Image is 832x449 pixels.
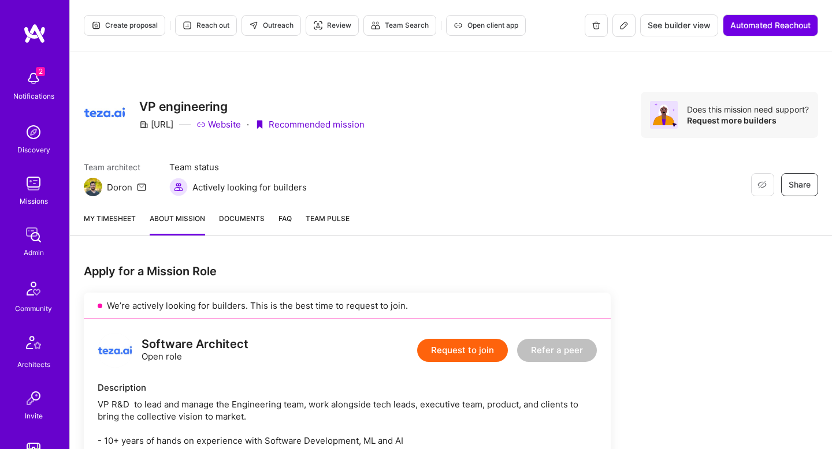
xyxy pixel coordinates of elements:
[15,302,52,315] div: Community
[417,339,508,362] button: Request to join
[169,178,188,196] img: Actively looking for builders
[142,338,248,362] div: Open role
[306,212,350,235] a: Team Pulse
[17,144,50,156] div: Discovery
[723,14,818,36] button: Automated Reachout
[84,212,136,235] a: My timesheet
[517,339,597,362] button: Refer a peer
[107,181,132,193] div: Doron
[219,212,265,235] a: Documents
[249,20,294,31] span: Outreach
[20,331,47,358] img: Architects
[306,15,359,36] button: Review
[242,15,301,36] button: Outreach
[371,20,429,31] span: Team Search
[648,20,711,31] span: See builder view
[20,275,47,302] img: Community
[142,338,248,350] div: Software Architect
[84,92,125,133] img: Company Logo
[278,212,292,235] a: FAQ
[175,15,237,36] button: Reach out
[84,161,146,173] span: Team architect
[91,21,101,30] i: icon Proposal
[22,67,45,90] img: bell
[219,212,265,224] span: Documents
[84,178,102,196] img: Team Architect
[650,101,678,129] img: Avatar
[196,118,241,130] a: Website
[192,181,307,193] span: Actively looking for builders
[687,104,809,115] div: Does this mission need support?
[247,118,249,130] div: ·
[17,358,50,371] div: Architects
[306,214,350,223] span: Team Pulse
[20,195,48,207] div: Missions
[22,387,45,410] img: Invite
[313,21,322,30] i: icon Targeter
[183,20,229,31] span: Reach out
[23,23,46,44] img: logo
[22,121,45,144] img: discovery
[687,115,809,126] div: Request more builders
[446,15,526,36] button: Open client app
[36,67,45,76] span: 2
[169,161,307,173] span: Team status
[84,264,611,279] div: Apply for a Mission Role
[98,333,132,368] img: logo
[137,182,146,192] i: icon Mail
[363,15,436,36] button: Team Search
[13,90,54,102] div: Notifications
[255,118,365,130] div: Recommended mission
[84,15,165,36] button: Create proposal
[789,179,811,190] span: Share
[781,173,818,196] button: Share
[640,14,718,36] button: See builder view
[98,381,597,394] div: Description
[139,99,365,114] h3: VP engineering
[24,246,44,259] div: Admin
[454,20,518,31] span: Open client app
[139,120,148,129] i: icon CompanyGray
[730,20,811,31] span: Automated Reachout
[22,172,45,195] img: teamwork
[150,212,205,235] a: About Mission
[25,410,43,422] div: Invite
[255,120,264,129] i: icon PurpleRibbon
[139,118,173,130] div: [URL]
[22,223,45,246] img: admin teamwork
[91,20,158,31] span: Create proposal
[757,180,767,189] i: icon EyeClosed
[84,293,611,319] div: We’re actively looking for builders. This is the best time to request to join.
[313,20,351,31] span: Review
